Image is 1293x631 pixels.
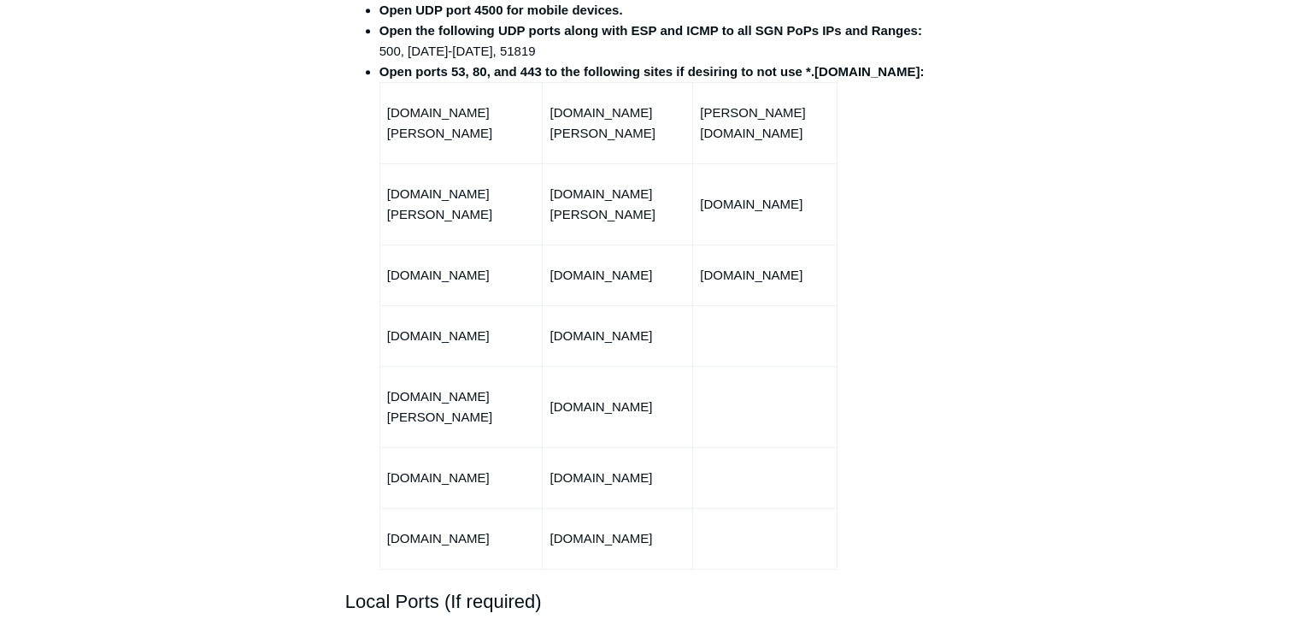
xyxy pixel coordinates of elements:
[550,184,685,225] p: [DOMAIN_NAME][PERSON_NAME]
[550,468,685,488] p: [DOMAIN_NAME]
[387,386,536,428] p: [DOMAIN_NAME][PERSON_NAME]
[379,23,922,38] strong: Open the following UDP ports along with ESP and ICMP to all SGN PoPs IPs and Ranges:
[345,587,949,616] h2: Local Ports (If required)
[550,265,685,286] p: [DOMAIN_NAME]
[387,184,536,225] p: [DOMAIN_NAME][PERSON_NAME]
[550,326,685,346] p: [DOMAIN_NAME]
[387,265,536,286] p: [DOMAIN_NAME]
[387,528,536,549] p: [DOMAIN_NAME]
[700,103,830,144] p: [PERSON_NAME][DOMAIN_NAME]
[379,64,925,79] strong: Open ports 53, 80, and 443 to the following sites if desiring to not use *.[DOMAIN_NAME]:
[700,194,830,215] p: [DOMAIN_NAME]
[379,21,949,62] li: 500, [DATE]-[DATE], 51819
[550,397,685,417] p: [DOMAIN_NAME]
[700,265,830,286] p: [DOMAIN_NAME]
[379,3,623,17] strong: Open UDP port 4500 for mobile devices.
[550,103,685,144] p: [DOMAIN_NAME][PERSON_NAME]
[550,528,685,549] p: [DOMAIN_NAME]
[387,468,536,488] p: [DOMAIN_NAME]
[379,82,543,163] td: [DOMAIN_NAME][PERSON_NAME]
[387,326,536,346] p: [DOMAIN_NAME]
